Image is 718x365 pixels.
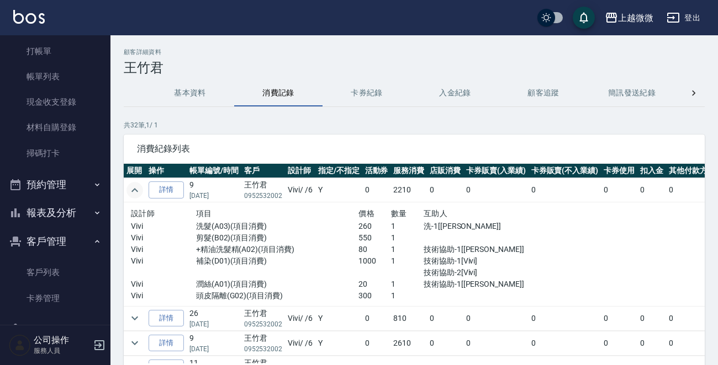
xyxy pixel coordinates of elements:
h2: 顧客詳細資料 [124,49,705,56]
td: 9 [187,331,241,355]
td: 0 [637,178,666,202]
td: Vivi / /6 [285,331,315,355]
span: 互助人 [424,209,447,218]
td: 0 [427,178,463,202]
p: 潤絲(A01)(項目消費) [196,278,358,290]
p: Vivi [131,221,196,232]
td: 0 [529,178,601,202]
p: 技術協助-1[[PERSON_NAME]] [424,244,521,255]
td: 0 [637,331,666,355]
td: 0 [666,331,718,355]
th: 客戶 [241,164,286,178]
p: 1 [391,278,424,290]
span: 設計師 [131,209,155,218]
span: 消費紀錄列表 [137,143,691,154]
p: +精油洗髮精(A02)(項目消費) [196,244,358,255]
p: 剪髮(B02)(項目消費) [196,232,358,244]
button: 顧客追蹤 [499,80,588,106]
button: 員工及薪資 [4,315,106,344]
button: save [573,7,595,29]
td: 0 [362,178,391,202]
button: 報表及分析 [4,198,106,227]
p: Vivi [131,255,196,267]
p: 1000 [358,255,391,267]
td: Vivi / /6 [285,178,315,202]
p: 0952532002 [244,344,283,354]
td: 0 [601,331,637,355]
p: 80 [358,244,391,255]
h5: 公司操作 [34,335,90,346]
td: 0 [637,306,666,330]
td: 王竹君 [241,331,286,355]
p: 0952532002 [244,191,283,201]
th: 操作 [146,164,187,178]
p: 0952532002 [244,319,283,329]
a: 現金收支登錄 [4,89,106,115]
span: 項目 [196,209,212,218]
button: 登出 [662,8,705,28]
td: Y [315,178,362,202]
p: 洗髮(A03)(項目消費) [196,221,358,232]
td: Y [315,331,362,355]
h3: 王竹君 [124,60,705,76]
a: 詳情 [149,181,184,198]
p: Vivi [131,290,196,302]
td: 9 [187,178,241,202]
p: 技術協助-1[Vivi] [424,255,521,267]
td: 0 [427,331,463,355]
td: 0 [362,331,391,355]
td: 0 [601,306,637,330]
p: 20 [358,278,391,290]
span: 價格 [358,209,374,218]
p: 技術協助-2[Vivi] [424,267,521,278]
p: Vivi [131,244,196,255]
p: [DATE] [189,191,239,201]
a: 客戶列表 [4,260,106,285]
button: 消費記錄 [234,80,323,106]
p: [DATE] [189,344,239,354]
th: 扣入金 [637,164,666,178]
button: 入金紀錄 [411,80,499,106]
p: Vivi [131,278,196,290]
p: 共 32 筆, 1 / 1 [124,120,705,130]
td: 0 [666,306,718,330]
th: 服務消費 [390,164,427,178]
td: 810 [390,306,427,330]
a: 帳單列表 [4,64,106,89]
a: 詳情 [149,335,184,352]
button: 預約管理 [4,170,106,199]
a: 卡券管理 [4,286,106,311]
td: 0 [529,306,601,330]
button: expand row [126,335,143,351]
img: Logo [13,10,45,24]
th: 卡券使用 [601,164,637,178]
a: 打帳單 [4,39,106,64]
th: 指定/不指定 [315,164,362,178]
button: expand row [126,182,143,198]
p: 補染(D01)(項目消費) [196,255,358,267]
p: Vivi [131,232,196,244]
a: 詳情 [149,310,184,327]
span: 數量 [391,209,407,218]
p: 300 [358,290,391,302]
p: 頭皮隔離(G02)(項目消費) [196,290,358,302]
th: 帳單編號/時間 [187,164,241,178]
p: 1 [391,232,424,244]
th: 卡券販賣(不入業績) [529,164,601,178]
td: 0 [427,306,463,330]
td: 2210 [390,178,427,202]
td: 2610 [390,331,427,355]
td: 0 [601,178,637,202]
a: 掃碼打卡 [4,141,106,166]
th: 設計師 [285,164,315,178]
p: 技術協助-1[[PERSON_NAME]] [424,278,521,290]
a: 材料自購登錄 [4,115,106,140]
p: 洗-1[[PERSON_NAME]] [424,221,521,232]
td: 0 [666,178,718,202]
td: 0 [529,331,601,355]
td: 0 [362,306,391,330]
button: 客戶管理 [4,227,106,256]
td: 0 [463,331,529,355]
td: 26 [187,306,241,330]
th: 展開 [124,164,146,178]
